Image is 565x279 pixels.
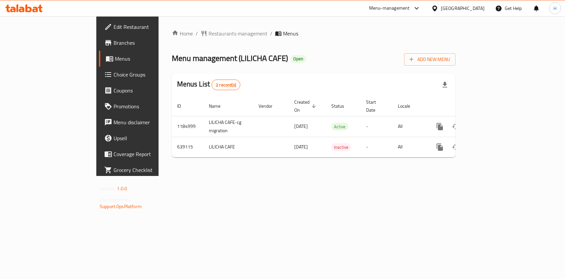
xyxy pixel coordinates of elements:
li: / [196,29,198,37]
span: 2 record(s) [212,82,240,88]
a: Branches [99,35,191,51]
span: [DATE] [294,142,308,151]
td: - [361,137,393,157]
span: Restaurants management [209,29,267,37]
a: Coupons [99,83,191,98]
span: Add New Menu [409,55,450,64]
a: Grocery Checklist [99,162,191,178]
a: Restaurants management [201,29,267,37]
a: Promotions [99,98,191,114]
a: Upsell [99,130,191,146]
td: All [393,116,427,137]
button: more [432,119,448,135]
button: Change Status [448,119,464,135]
table: enhanced table [172,96,501,157]
span: 1.0.0 [117,184,127,193]
button: Change Status [448,139,464,155]
span: H [553,5,556,12]
td: All [393,137,427,157]
span: Coupons [114,86,185,94]
span: Get support on: [100,195,130,204]
span: Grocery Checklist [114,166,185,174]
a: Choice Groups [99,67,191,83]
span: Version: [100,184,116,193]
div: Active [331,123,348,131]
div: Open [291,55,306,63]
span: Promotions [114,102,185,110]
span: [DATE] [294,122,308,131]
span: Menu disclaimer [114,118,185,126]
span: Choice Groups [114,71,185,79]
div: Export file [437,77,453,93]
span: Created On [294,98,318,114]
span: Active [331,123,348,131]
a: Edit Restaurant [99,19,191,35]
span: Menus [115,55,185,63]
div: Menu-management [369,4,410,12]
a: Coverage Report [99,146,191,162]
span: Branches [114,39,185,47]
span: Locale [398,102,419,110]
span: Vendor [259,102,281,110]
span: Open [291,56,306,62]
td: LILICHA CAFE [204,137,253,157]
span: Menus [283,29,298,37]
span: Name [209,102,229,110]
a: Support.OpsPlatform [100,202,142,211]
td: - [361,116,393,137]
span: Menu management ( LILICHA CAFE ) [172,51,288,66]
div: [GEOGRAPHIC_DATA] [441,5,485,12]
span: Upsell [114,134,185,142]
span: Start Date [366,98,385,114]
th: Actions [427,96,501,116]
td: LILICHA CAFE-cg migration [204,116,253,137]
nav: breadcrumb [172,29,455,37]
li: / [270,29,272,37]
span: ID [177,102,190,110]
a: Menu disclaimer [99,114,191,130]
h2: Menus List [177,79,240,90]
button: Add New Menu [404,53,455,66]
span: Coverage Report [114,150,185,158]
span: Edit Restaurant [114,23,185,31]
span: Status [331,102,353,110]
button: more [432,139,448,155]
span: Inactive [331,143,351,151]
a: Menus [99,51,191,67]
